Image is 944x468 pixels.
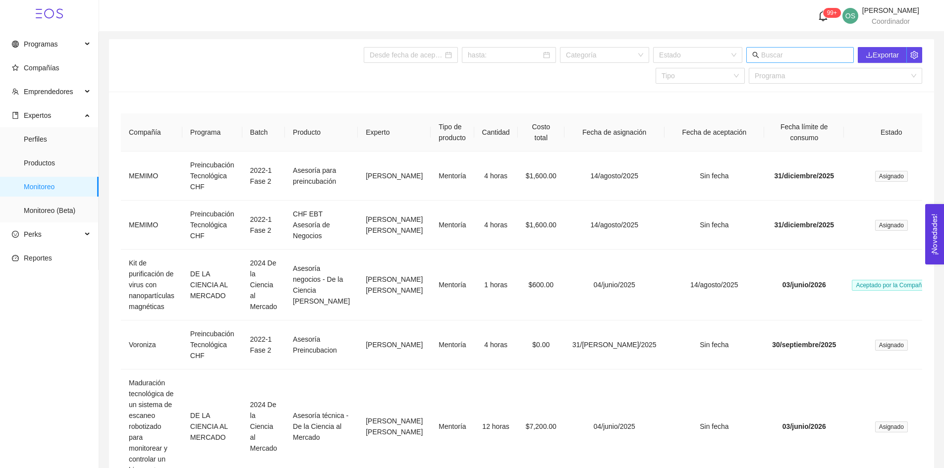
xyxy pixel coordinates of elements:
sup: 6436 [823,8,841,18]
td: Preincubación Tecnológica CHF [182,320,242,369]
td: 4 horas [474,201,518,250]
span: smile [12,231,19,238]
td: $1,600.00 [518,152,564,201]
td: Sin fecha [665,152,765,201]
span: global [12,41,19,48]
td: Mentoría [431,250,474,320]
td: Mentoría [431,152,474,201]
th: Cantidad [474,113,518,152]
td: Preincubación Tecnológica CHF [182,152,242,201]
span: Asignado [875,421,908,432]
td: 2022-1 Fase 2 [242,201,285,250]
td: Asesoría para preincubación [285,152,358,201]
span: setting [907,51,922,59]
span: Asignado [875,220,908,231]
td: 2024 De la Ciencia al Mercado [242,250,285,320]
input: Buscar [761,50,848,60]
th: Batch [242,113,285,152]
th: Costo total [518,113,564,152]
td: 14/agosto/2025 [564,152,665,201]
input: hasta: [468,50,541,60]
span: 31/diciembre/2025 [774,172,834,180]
span: [PERSON_NAME] [862,6,919,14]
td: Mentoría [431,201,474,250]
td: 14/agosto/2025 [665,250,765,320]
th: Fecha límite de consumo [764,113,844,152]
td: MEMIMO [121,201,182,250]
td: 4 horas [474,320,518,369]
td: Sin fecha [665,201,765,250]
span: dashboard [12,255,19,261]
td: 4 horas [474,152,518,201]
button: setting [906,47,922,63]
span: 03/junio/2026 [782,422,826,430]
th: Producto [285,113,358,152]
span: 03/junio/2026 [782,281,826,289]
span: team [12,88,19,95]
span: Emprendedores [24,88,73,96]
td: 31/[PERSON_NAME]/2025 [564,320,665,369]
td: Preincubación Tecnológica CHF [182,201,242,250]
td: [PERSON_NAME] [PERSON_NAME] [358,250,431,320]
span: star [12,64,19,71]
span: 31/diciembre/2025 [774,221,834,229]
td: 14/agosto/2025 [564,201,665,250]
span: bell [818,10,829,21]
span: download [866,52,873,58]
span: Aceptado por la Compañía [852,280,931,291]
input: Desde fecha de aceptación: [370,50,443,60]
td: Voroniza [121,320,182,369]
span: Asignado [875,171,908,182]
span: Exportar [866,50,899,60]
th: Estado [844,113,939,152]
th: Experto [358,113,431,152]
td: $600.00 [518,250,564,320]
th: Compañía [121,113,182,152]
th: Tipo de producto [431,113,474,152]
td: 04/junio/2025 [564,250,665,320]
span: OS [845,8,855,24]
span: 30/septiembre/2025 [772,341,836,349]
td: Mentoría [431,320,474,369]
td: [PERSON_NAME] [358,152,431,201]
td: $1,600.00 [518,201,564,250]
td: Asesoría negocios - De la Ciencia [PERSON_NAME] [285,250,358,320]
span: search [752,52,759,58]
td: Kit de purificación de virus con nanopartículas magnéticas [121,250,182,320]
span: Coordinador [872,17,910,25]
td: 2022-1 Fase 2 [242,152,285,201]
span: Reportes [24,254,52,262]
td: [PERSON_NAME] [358,320,431,369]
button: Open Feedback Widget [925,204,944,264]
span: Perks [24,230,42,238]
span: Expertos [24,111,51,119]
th: Fecha de asignación [564,113,665,152]
span: Productos [24,153,91,173]
span: Programas [24,40,57,48]
span: Perfiles [24,129,91,149]
td: [PERSON_NAME] [PERSON_NAME] [358,201,431,250]
td: 1 horas [474,250,518,320]
span: Monitoreo (Beta) [24,201,91,220]
span: Asignado [875,340,908,351]
span: book [12,112,19,119]
td: DE LA CIENCIA AL MERCADO [182,250,242,320]
button: downloadExportar [858,47,907,63]
td: Sin fecha [665,320,765,369]
td: 2022-1 Fase 2 [242,320,285,369]
td: $0.00 [518,320,564,369]
td: CHF EBT Asesoría de Negocios [285,201,358,250]
th: Fecha de aceptación [665,113,765,152]
td: MEMIMO [121,152,182,201]
span: Compañías [24,64,59,72]
th: Programa [182,113,242,152]
td: Asesoría Preincubacion [285,320,358,369]
span: Monitoreo [24,177,91,197]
